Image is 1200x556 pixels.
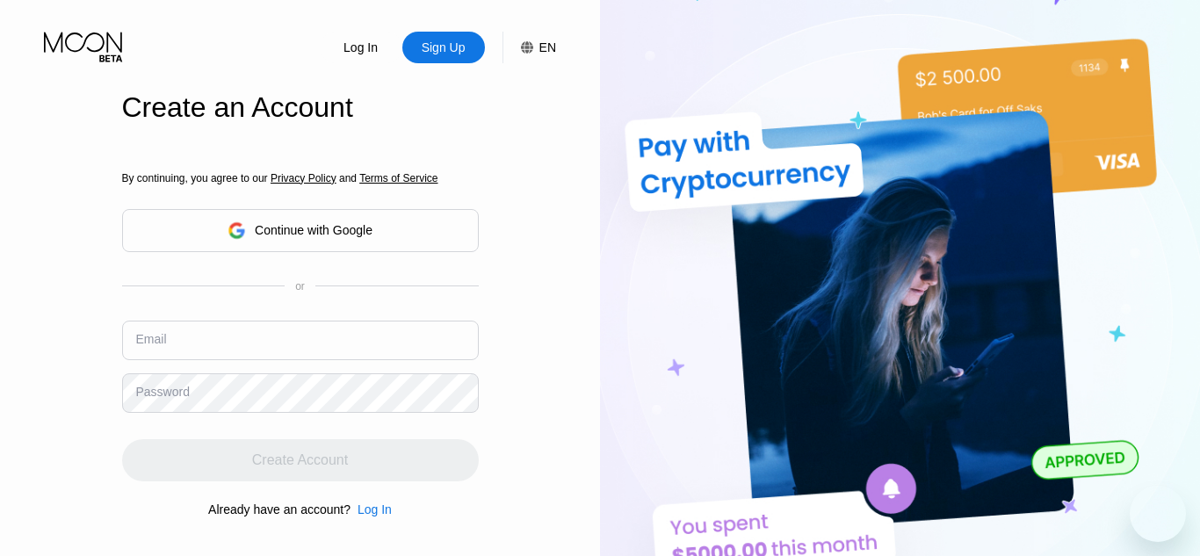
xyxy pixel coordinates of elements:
div: EN [502,32,556,63]
div: Sign Up [402,32,485,63]
div: Continue with Google [255,223,372,237]
span: Privacy Policy [271,172,336,184]
div: Log In [342,39,380,56]
div: Password [136,385,190,399]
div: Create an Account [122,91,479,124]
iframe: Button to launch messaging window [1130,486,1186,542]
div: EN [539,40,556,54]
span: Terms of Service [359,172,437,184]
div: Continue with Google [122,209,479,252]
div: Sign Up [420,39,467,56]
span: and [336,172,360,184]
div: By continuing, you agree to our [122,172,479,184]
div: Log In [320,32,402,63]
div: Log In [358,502,392,516]
div: Email [136,332,167,346]
div: or [295,280,305,292]
div: Already have an account? [208,502,351,516]
div: Log In [351,502,392,516]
